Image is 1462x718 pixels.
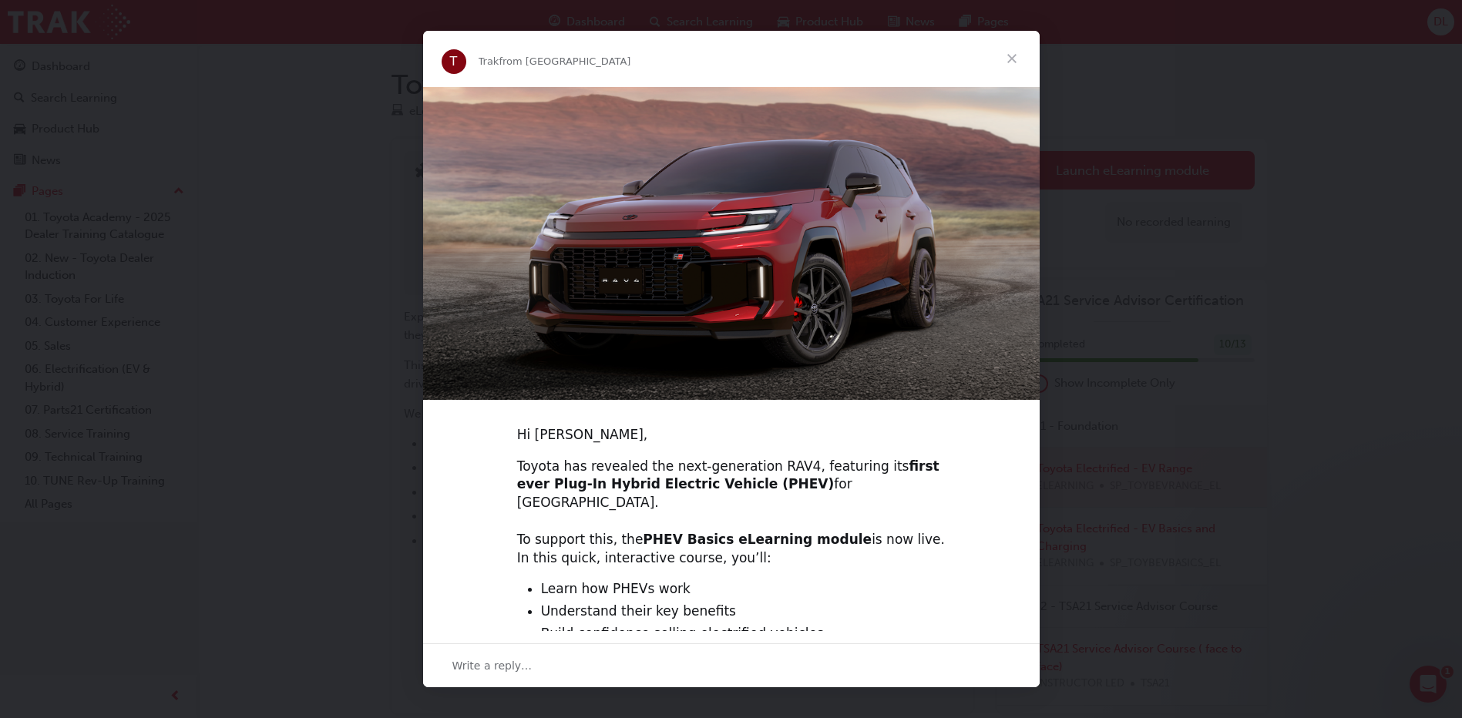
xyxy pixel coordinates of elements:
div: Toyota has revealed the next-generation RAV4, featuring its for [GEOGRAPHIC_DATA]. ​ To support t... [517,458,946,568]
li: Build confidence selling electrified vehicles [541,625,946,643]
span: Write a reply… [452,656,533,676]
span: Close [984,31,1040,86]
li: Understand their key benefits [541,602,946,621]
span: from [GEOGRAPHIC_DATA] [499,55,630,67]
div: Profile image for Trak [442,49,466,74]
div: Hi [PERSON_NAME], [517,426,946,445]
li: Learn how PHEVs work [541,580,946,599]
b: PHEV Basics eLearning module [643,532,872,547]
span: Trak [479,55,499,67]
div: Open conversation and reply [423,643,1040,687]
